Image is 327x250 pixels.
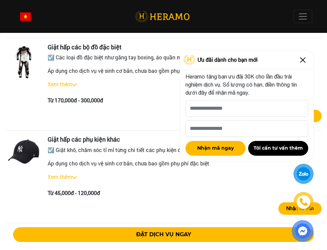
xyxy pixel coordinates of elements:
img: logo [135,10,189,23]
button: Tôi cần tư vấn thêm [248,141,308,156]
p: Áp dụng cho dịch vụ vệ sinh cơ bản, chưa bao gồm phụ phí đặc biệt [48,159,322,167]
button: Nhận mã ngay [185,141,246,156]
img: arrow_down.svg [72,176,77,179]
h3: Giặt hấp các bộ đồ đặc biệt [48,44,322,51]
button: ĐẶT DỊCH VỤ NGAY [13,227,314,242]
img: Logo [183,55,196,65]
p: ☑️ Giặt khô, chăm sóc tỉ mỉ từng chi tiết các phụ kiện đi kèm như cà vạt, dây nịt, khăn choàng cổ... [48,146,322,154]
span: Ưu đãi dành cho bạn mới [198,56,258,64]
p: Heramo tặng bạn ưu đãi 30K cho lần đầu trải nghiệm dịch vụ. Số lượng có hạn, điền thông tin dưới ... [185,72,308,97]
img: phone-icon [300,198,308,206]
img: Close [297,55,308,65]
img: vn-flag.png [20,12,31,21]
button: Nhận tư vấn [278,202,322,215]
div: Từ 45,000đ - 120,000đ [48,189,322,197]
img: Giặt hấp các phụ kiện khác [5,136,42,173]
h3: Giặt hấp các phụ kiện khác [48,136,322,143]
img: Giặt hấp các bộ đồ đặc biệt [5,44,42,81]
a: Xem thêm [48,173,72,180]
div: Từ 170,000đ - 300,000đ [48,96,322,104]
p: ☑️ Các loại đồ đặc biệt như găng tay boxing, áo quần mô tô, trang phục Kimono, Hanbok v.v... [48,53,322,61]
a: Xem thêm [48,81,72,88]
img: arrow_down.svg [72,84,77,86]
p: Áp dụng cho dịch vụ vệ sinh cơ bản, chưa bao gồm phụ phí đặc biệt [48,67,322,75]
a: phone-icon [294,193,313,211]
